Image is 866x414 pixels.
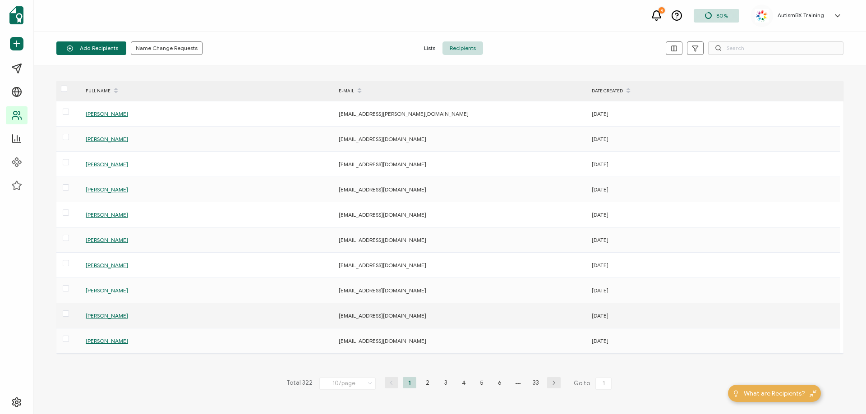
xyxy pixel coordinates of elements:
[493,377,507,388] li: 6
[755,9,769,23] img: 55acd4ea-2246-4d5a-820f-7ee15f166b00.jpg
[86,237,128,243] span: [PERSON_NAME]
[403,377,416,388] li: 1
[319,378,376,390] input: Select
[529,377,543,388] li: 33
[442,41,483,55] span: Recipients
[339,161,426,168] span: [EMAIL_ADDRESS][DOMAIN_NAME]
[286,377,313,390] span: Total 322
[592,211,608,218] span: [DATE]
[592,186,608,193] span: [DATE]
[778,12,824,18] h5: AutismBX Training
[592,110,608,117] span: [DATE]
[339,312,426,319] span: [EMAIL_ADDRESS][DOMAIN_NAME]
[708,41,843,55] input: Search
[334,83,587,99] div: E-MAIL
[475,377,488,388] li: 5
[131,41,203,55] button: Name Change Requests
[417,41,442,55] span: Lists
[86,186,128,193] span: [PERSON_NAME]
[592,262,608,268] span: [DATE]
[587,83,840,99] div: DATE CREATED
[592,161,608,168] span: [DATE]
[744,389,805,398] span: What are Recipients?
[592,287,608,294] span: [DATE]
[86,136,128,142] span: [PERSON_NAME]
[574,377,613,390] span: Go to
[86,161,128,168] span: [PERSON_NAME]
[339,110,469,117] span: [EMAIL_ADDRESS][PERSON_NAME][DOMAIN_NAME]
[86,211,128,218] span: [PERSON_NAME]
[457,377,470,388] li: 4
[592,337,608,344] span: [DATE]
[339,136,426,142] span: [EMAIL_ADDRESS][DOMAIN_NAME]
[592,136,608,142] span: [DATE]
[592,312,608,319] span: [DATE]
[339,287,426,294] span: [EMAIL_ADDRESS][DOMAIN_NAME]
[86,110,128,117] span: [PERSON_NAME]
[339,237,426,243] span: [EMAIL_ADDRESS][DOMAIN_NAME]
[86,312,128,319] span: [PERSON_NAME]
[339,337,426,344] span: [EMAIL_ADDRESS][DOMAIN_NAME]
[339,262,426,268] span: [EMAIL_ADDRESS][DOMAIN_NAME]
[339,211,426,218] span: [EMAIL_ADDRESS][DOMAIN_NAME]
[81,83,334,99] div: FULL NAME
[716,12,728,19] span: 80%
[421,377,434,388] li: 2
[56,41,126,55] button: Add Recipients
[86,262,128,268] span: [PERSON_NAME]
[339,186,426,193] span: [EMAIL_ADDRESS][DOMAIN_NAME]
[592,237,608,243] span: [DATE]
[136,45,198,51] span: Name Change Requests
[439,377,452,388] li: 3
[659,7,665,14] div: 9
[821,371,866,414] iframe: Chat Widget
[86,337,128,344] span: [PERSON_NAME]
[86,287,128,294] span: [PERSON_NAME]
[9,6,23,24] img: sertifier-logomark-colored.svg
[810,390,816,397] img: minimize-icon.svg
